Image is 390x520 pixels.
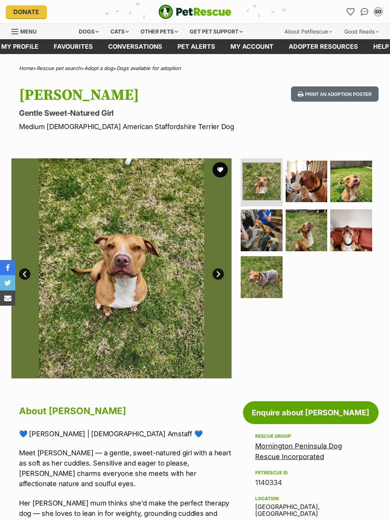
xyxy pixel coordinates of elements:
h2: About [PERSON_NAME] [19,403,232,420]
a: Conversations [358,6,371,18]
p: 💙 [PERSON_NAME] | [DEMOGRAPHIC_DATA] Amstaff 💙 [19,429,232,439]
img: logo-e224e6f780fb5917bec1dbf3a21bbac754714ae5b6737aabdf751b685950b380.svg [158,5,232,19]
button: favourite [213,162,228,177]
div: Cats [105,24,134,39]
img: chat-41dd97257d64d25036548639549fe6c8038ab92f7586957e7f3b1b290dea8141.svg [361,8,369,16]
div: Dogs [74,24,104,39]
img: Photo of Holly [241,209,283,251]
a: Favourites [345,6,357,18]
a: Prev [19,268,30,280]
button: Print an adoption poster [291,86,379,102]
a: My account [223,39,281,54]
div: About PetRescue [279,24,337,39]
div: 1140334 [255,477,366,488]
p: Gentle Sweet-Natured Girl [19,108,239,118]
button: My account [372,6,384,18]
a: Dogs available for adoption [117,65,181,71]
a: Donate [6,5,47,18]
a: Pet alerts [170,39,223,54]
img: Photo of Holly [286,209,328,251]
div: Get pet support [184,24,248,39]
a: Rescue pet search [37,65,81,71]
div: Other pets [135,24,183,39]
p: Meet [PERSON_NAME] — a gentle, sweet-natured girl with a heart as soft as her cuddles. Sensitive ... [19,448,232,489]
div: Rescue group [255,433,366,439]
ul: Account quick links [345,6,384,18]
a: Adopter resources [281,39,366,54]
img: Photo of Holly [241,256,283,298]
img: Photo of Holly [11,158,232,378]
a: PetRescue [158,5,232,19]
span: Menu [20,28,37,35]
a: Enquire about [PERSON_NAME] [243,401,379,424]
div: SO [374,8,382,16]
div: Location [255,496,366,502]
div: Good Reads [339,24,384,39]
img: Photo of Holly [330,209,372,251]
img: Photo of Holly [330,161,372,203]
h1: [PERSON_NAME] [19,86,239,104]
a: Menu [11,24,42,38]
div: PetRescue ID [255,470,366,476]
div: [GEOGRAPHIC_DATA], [GEOGRAPHIC_DATA] [255,494,366,517]
img: Photo of Holly [243,163,281,201]
a: Adopt a dog [84,65,113,71]
a: Next [213,268,224,280]
a: Home [19,65,33,71]
img: Photo of Holly [286,161,328,203]
a: Favourites [46,39,101,54]
a: Mornington Peninsula Dog Rescue Incorporated [255,442,342,461]
p: Medium [DEMOGRAPHIC_DATA] American Staffordshire Terrier Dog [19,121,239,132]
a: conversations [101,39,170,54]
